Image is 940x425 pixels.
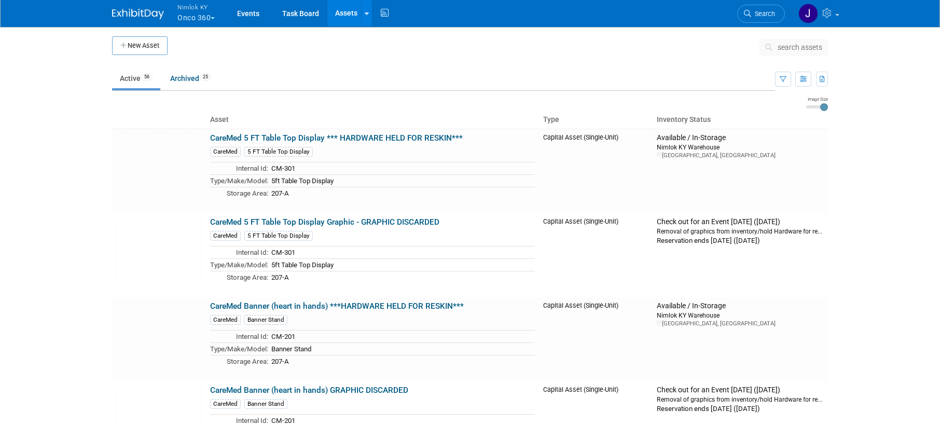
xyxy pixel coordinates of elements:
[751,10,775,18] span: Search
[112,68,160,88] a: Active56
[657,320,824,327] div: [GEOGRAPHIC_DATA], [GEOGRAPHIC_DATA]
[200,73,211,81] span: 25
[227,189,268,197] span: Storage Area:
[657,217,824,227] div: Check out for an Event [DATE] ([DATE])
[268,258,535,271] td: 5ft Table Top Display
[657,311,824,320] div: Nimlok KY Warehouse
[227,358,268,365] span: Storage Area:
[657,227,824,236] div: Removal of graphics from inventory/hold Hardware for re...
[112,36,168,55] button: New Asset
[798,4,818,23] img: Jamie Dunn
[657,301,824,311] div: Available / In-Storage
[268,246,535,259] td: CM-301
[657,404,824,414] div: Reservation ends [DATE] ([DATE])
[244,147,313,157] div: 5 FT Table Top Display
[268,342,535,355] td: Banner Stand
[210,246,268,259] td: Internal Id:
[210,133,463,143] a: CareMed 5 FT Table Top Display *** HARDWARE HELD FOR RESKIN***
[539,111,653,129] th: Type
[210,301,464,311] a: CareMed Banner (heart in hands) ***HARDWARE HELD FOR RESKIN***
[539,297,653,381] td: Capital Asset (Single-Unit)
[210,147,241,157] div: CareMed
[268,174,535,187] td: 5ft Table Top Display
[210,258,268,271] td: Type/Make/Model:
[268,162,535,175] td: CM-301
[657,133,824,143] div: Available / In-Storage
[210,386,408,395] a: CareMed Banner (heart in hands) GRAPHIC DISCARDED
[737,5,785,23] a: Search
[141,73,153,81] span: 56
[210,174,268,187] td: Type/Make/Model:
[210,331,268,343] td: Internal Id:
[268,331,535,343] td: CM-201
[162,68,219,88] a: Archived25
[210,315,241,325] div: CareMed
[539,129,653,213] td: Capital Asset (Single-Unit)
[244,231,313,241] div: 5 FT Table Top Display
[657,143,824,152] div: Nimlok KY Warehouse
[206,111,539,129] th: Asset
[210,162,268,175] td: Internal Id:
[268,355,535,367] td: 207-A
[268,271,535,283] td: 207-A
[657,236,824,245] div: Reservation ends [DATE] ([DATE])
[210,399,241,409] div: CareMed
[657,386,824,395] div: Check out for an Event [DATE] ([DATE])
[210,217,439,227] a: CareMed 5 FT Table Top Display Graphic - GRAPHIC DISCARDED
[657,152,824,159] div: [GEOGRAPHIC_DATA], [GEOGRAPHIC_DATA]
[244,315,287,325] div: Banner Stand
[227,273,268,281] span: Storage Area:
[244,399,287,409] div: Banner Stand
[210,231,241,241] div: CareMed
[268,187,535,199] td: 207-A
[759,39,828,56] button: search assets
[539,213,653,297] td: Capital Asset (Single-Unit)
[778,43,822,51] span: search assets
[210,342,268,355] td: Type/Make/Model:
[657,395,824,404] div: Removal of graphics from inventory/hold Hardware for re...
[806,96,828,102] div: Image Size
[177,2,215,12] span: Nimlok KY
[112,9,164,19] img: ExhibitDay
